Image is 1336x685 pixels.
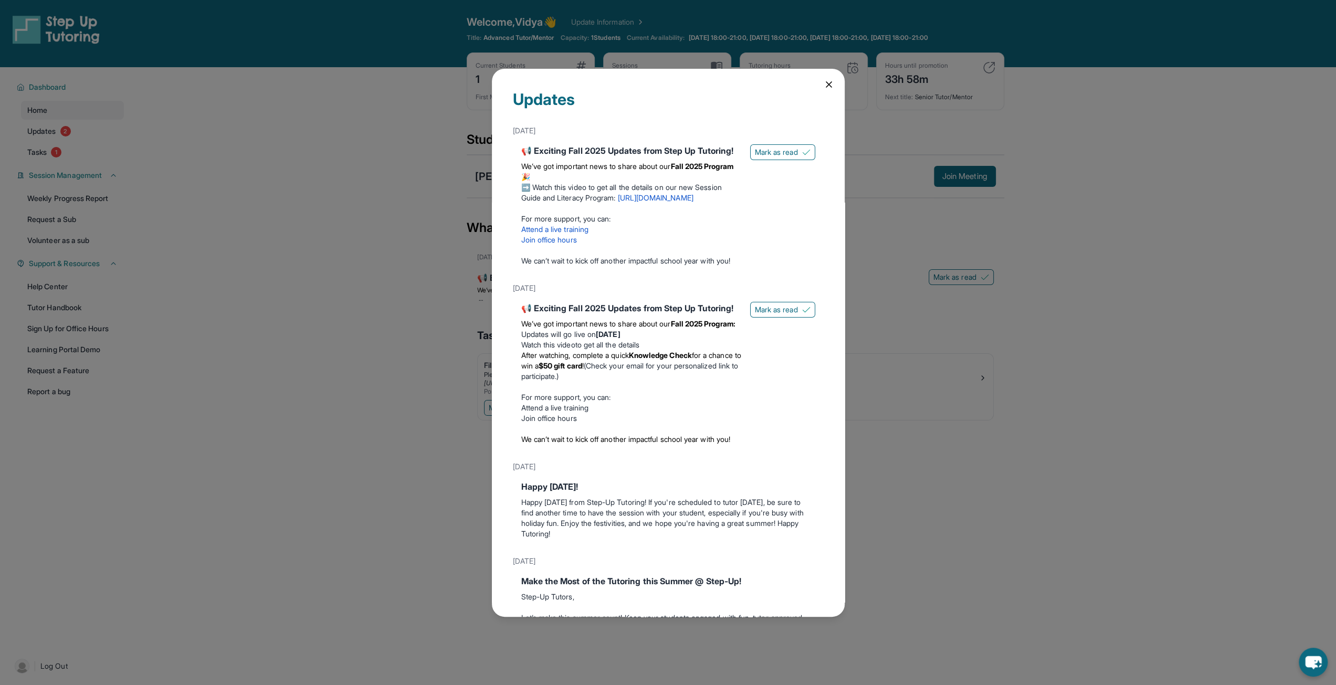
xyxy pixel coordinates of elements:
p: For more support, you can: [521,392,742,403]
p: We can’t wait to kick off another impactful school year with you! [521,256,742,266]
span: ! [582,361,584,370]
p: Let’s make this summer count! Keep your students engaged with fun, tutor-approved activities that... [521,613,815,644]
span: We can’t wait to kick off another impactful school year with you! [521,435,731,444]
a: Join office hours [521,235,577,244]
img: Mark as read [802,148,811,156]
div: [DATE] [513,457,824,476]
li: (Check your email for your personalized link to participate.) [521,350,742,382]
a: Attend a live training [521,225,589,234]
strong: Fall 2025 Program: [671,319,735,328]
a: Watch this video [521,340,575,349]
div: 📢 Exciting Fall 2025 Updates from Step Up Tutoring! [521,144,742,157]
li: to get all the details [521,340,742,350]
a: [URL][DOMAIN_NAME] [617,193,693,202]
div: [DATE] [513,552,824,571]
div: Happy [DATE]! [521,480,815,493]
div: Make the Most of the Tutoring this Summer @ Step-Up! [521,575,815,587]
span: For more support, you can: [521,214,611,223]
a: Attend a live training [521,403,589,412]
span: Mark as read [755,304,798,315]
button: Mark as read [750,302,815,318]
p: Step-Up Tutors, [521,592,815,602]
span: We’ve got important news to share about our [521,319,671,328]
strong: [DATE] [596,330,620,339]
strong: Fall 2025 Program [671,162,733,171]
p: Happy [DATE] from Step-Up Tutoring! If you're scheduled to tutor [DATE], be sure to find another ... [521,497,815,539]
li: Updates will go live on [521,329,742,340]
button: Mark as read [750,144,815,160]
span: Mark as read [755,147,798,157]
div: [DATE] [513,121,824,140]
p: ➡️ Watch this video to get all the details on our new Session Guide and Literacy Program: [521,182,742,203]
div: 📢 Exciting Fall 2025 Updates from Step Up Tutoring! [521,302,742,314]
span: We’ve got important news to share about our [521,162,671,171]
div: Updates [513,90,824,121]
img: Mark as read [802,305,811,314]
span: After watching, complete a quick [521,351,629,360]
strong: Knowledge Check [629,351,692,360]
strong: $50 gift card [539,361,582,370]
span: 🎉 [521,172,530,181]
a: Join office hours [521,414,577,423]
div: [DATE] [513,279,824,298]
button: chat-button [1299,648,1328,677]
